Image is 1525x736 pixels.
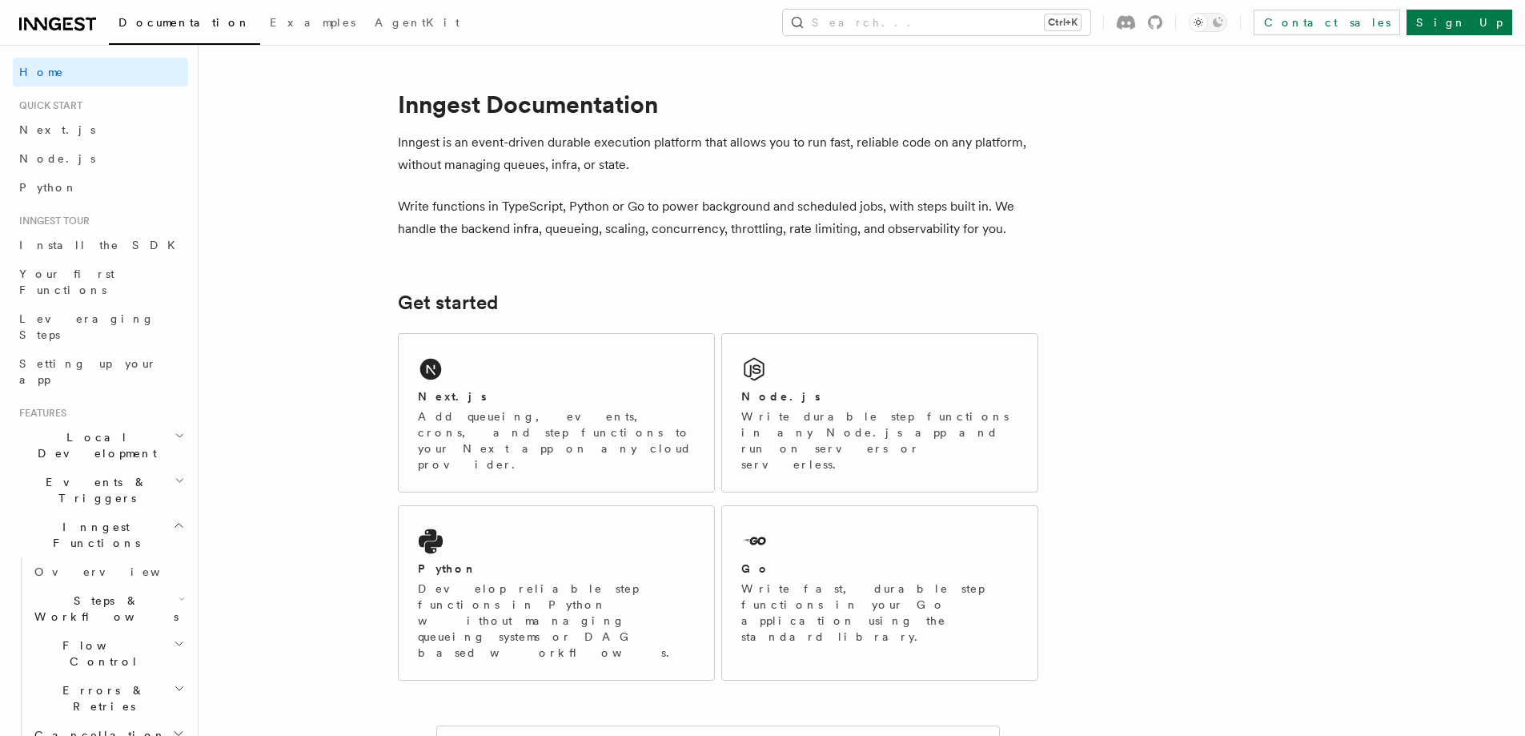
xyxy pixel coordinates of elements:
[260,5,365,43] a: Examples
[13,144,188,173] a: Node.js
[13,407,66,420] span: Features
[109,5,260,45] a: Documentation
[398,505,715,681] a: PythonDevelop reliable step functions in Python without managing queueing systems or DAG based wo...
[365,5,469,43] a: AgentKit
[398,131,1038,176] p: Inngest is an event-driven durable execution platform that allows you to run fast, reliable code ...
[34,565,199,578] span: Overview
[270,16,355,29] span: Examples
[741,561,770,577] h2: Go
[741,408,1018,473] p: Write durable step functions in any Node.js app and run on servers or serverless.
[418,408,695,473] p: Add queueing, events, crons, and step functions to your Next app on any cloud provider.
[19,123,95,136] span: Next.js
[741,581,1018,645] p: Write fast, durable step functions in your Go application using the standard library.
[28,637,174,670] span: Flow Control
[28,557,188,586] a: Overview
[13,468,188,513] button: Events & Triggers
[19,64,64,80] span: Home
[1407,10,1512,35] a: Sign Up
[19,267,114,296] span: Your first Functions
[398,90,1038,119] h1: Inngest Documentation
[28,586,188,631] button: Steps & Workflows
[13,231,188,259] a: Install the SDK
[783,10,1090,35] button: Search...Ctrl+K
[398,333,715,493] a: Next.jsAdd queueing, events, crons, and step functions to your Next app on any cloud provider.
[28,593,179,625] span: Steps & Workflows
[721,505,1038,681] a: GoWrite fast, durable step functions in your Go application using the standard library.
[418,561,477,577] h2: Python
[13,173,188,202] a: Python
[19,152,95,165] span: Node.js
[19,312,155,341] span: Leveraging Steps
[398,292,498,314] a: Get started
[13,349,188,394] a: Setting up your app
[19,357,157,386] span: Setting up your app
[28,676,188,721] button: Errors & Retries
[118,16,251,29] span: Documentation
[1189,13,1227,32] button: Toggle dark mode
[418,388,487,404] h2: Next.js
[13,423,188,468] button: Local Development
[13,519,173,551] span: Inngest Functions
[741,388,821,404] h2: Node.js
[418,581,695,661] p: Develop reliable step functions in Python without managing queueing systems or DAG based workflows.
[13,99,82,112] span: Quick start
[13,115,188,144] a: Next.js
[13,58,188,86] a: Home
[13,259,188,304] a: Your first Functions
[13,215,90,227] span: Inngest tour
[19,239,185,251] span: Install the SDK
[13,429,175,461] span: Local Development
[13,513,188,557] button: Inngest Functions
[375,16,460,29] span: AgentKit
[28,631,188,676] button: Flow Control
[13,474,175,506] span: Events & Triggers
[1254,10,1400,35] a: Contact sales
[28,682,174,714] span: Errors & Retries
[13,304,188,349] a: Leveraging Steps
[19,181,78,194] span: Python
[721,333,1038,493] a: Node.jsWrite durable step functions in any Node.js app and run on servers or serverless.
[1045,14,1081,30] kbd: Ctrl+K
[398,195,1038,240] p: Write functions in TypeScript, Python or Go to power background and scheduled jobs, with steps bu...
